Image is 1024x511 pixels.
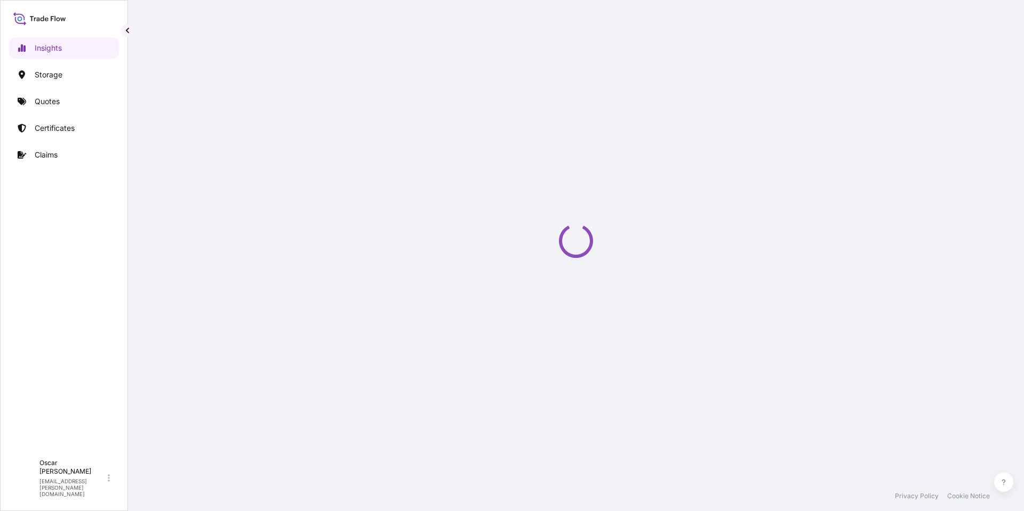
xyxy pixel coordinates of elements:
[947,492,990,500] a: Cookie Notice
[39,478,106,497] p: [EMAIL_ADDRESS][PERSON_NAME][DOMAIN_NAME]
[9,144,119,166] a: Claims
[35,96,60,107] p: Quotes
[35,123,75,133] p: Certificates
[9,91,119,112] a: Quotes
[35,69,62,80] p: Storage
[35,43,62,53] p: Insights
[39,459,106,476] p: Oscar [PERSON_NAME]
[9,117,119,139] a: Certificates
[35,150,58,160] p: Claims
[9,64,119,85] a: Storage
[895,492,939,500] a: Privacy Policy
[21,473,28,483] span: O
[9,37,119,59] a: Insights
